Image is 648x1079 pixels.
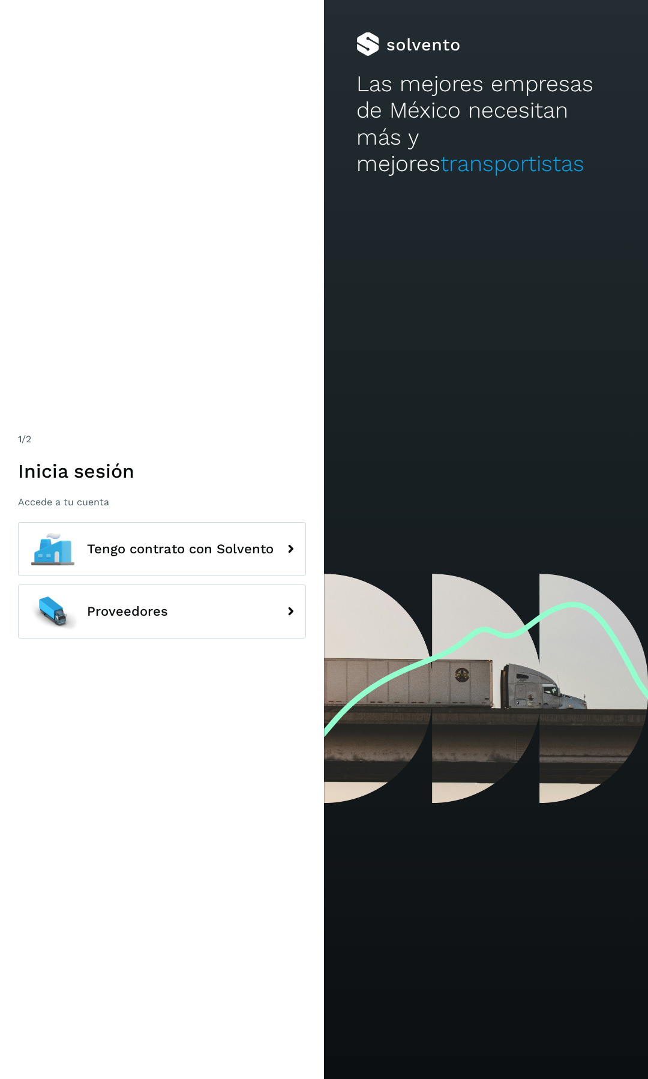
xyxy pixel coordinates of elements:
div: /2 [18,432,306,446]
span: Proveedores [87,604,168,619]
button: Tengo contrato con Solvento [18,522,306,576]
h2: Las mejores empresas de México necesitan más y mejores [356,71,616,178]
span: Tengo contrato con Solvento [87,542,274,556]
button: Proveedores [18,585,306,639]
p: Accede a tu cuenta [18,496,306,508]
span: transportistas [440,151,584,176]
h1: Inicia sesión [18,460,306,482]
span: 1 [18,433,22,445]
